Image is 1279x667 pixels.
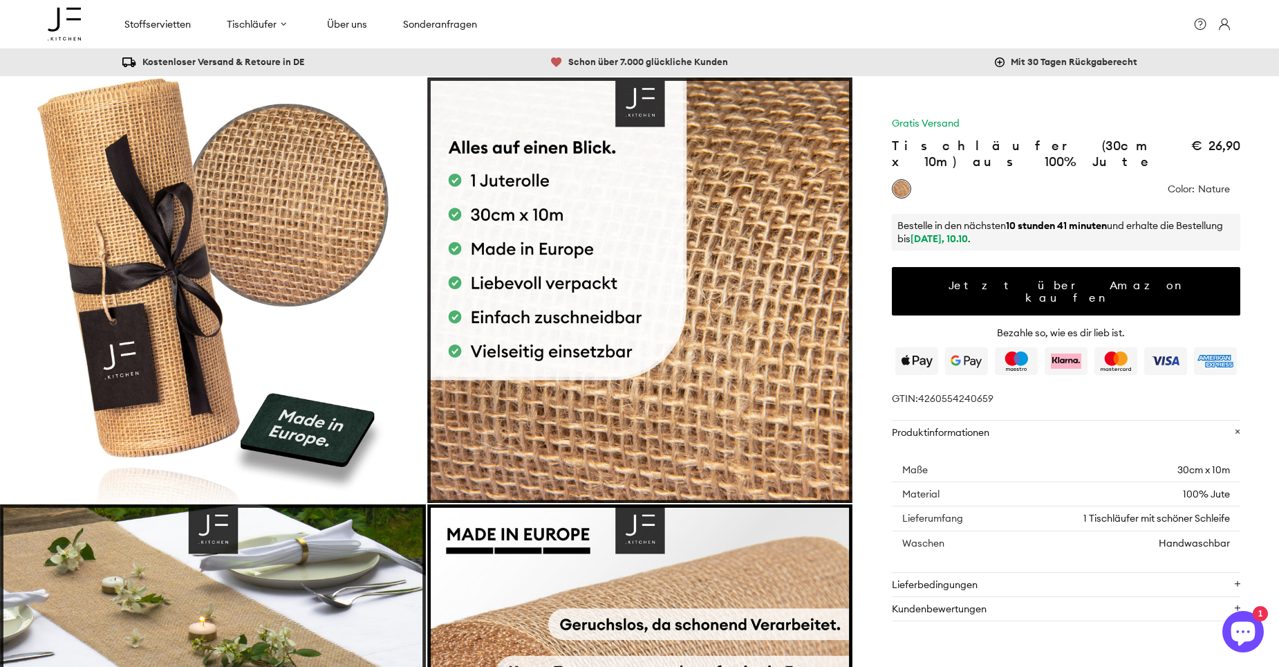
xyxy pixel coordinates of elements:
span: Color: [1168,183,1195,195]
h1: Tischläufer (30cm x 10m) aus 100% Jute [892,138,1153,170]
a: Jetzt über Amazon kaufen [892,267,1240,316]
span: . [968,232,971,245]
span: Schon über 7.000 glückliche Kunden [551,55,728,68]
span: Stoffservietten [124,18,191,30]
span: €26,90 [1191,138,1240,154]
td: 100% Jute [989,482,1240,506]
span: Mit 30 Tagen Rückgaberecht [995,55,1137,68]
span: Über uns [327,18,367,30]
td: Handwaschbar [989,531,1240,555]
inbox-online-store-chat: Onlineshop-Chat von Shopify [1218,611,1268,656]
span: Sonderanfragen [403,18,477,30]
td: Waschen [892,531,989,555]
label: Bezahle so, wie es dir lieb ist. [997,327,1125,339]
span: Nature [1198,183,1230,195]
span: 4260554240659 [918,392,993,405]
img: J2_960x960_crop_center.jpg [427,77,853,504]
span: Tischläufer [227,18,277,30]
td: 1 Tischläufer mit schöner Schleife [989,506,1240,531]
span: Produktinformationen [892,421,1240,444]
td: Maße [892,458,989,482]
div: Nature [893,181,910,197]
td: Lieferumfang [892,506,989,531]
p: GTIN: [892,392,1240,405]
span: Kostenloser Versand & Retoure in DE [122,55,304,68]
span: [DATE], 10.10 [911,232,968,245]
td: Material [892,482,989,506]
span: Kundenbewertungen [892,596,1240,621]
td: 30cm x 10m [989,458,1240,482]
a: [DOMAIN_NAME]® [48,4,81,44]
span: Lieferbedingungen [892,572,1240,596]
span: 10 stunden 41 minuten [1006,219,1107,232]
div: Bestelle in den nächsten und erhalte die Bestellung bis [892,214,1240,250]
div: Gratis Versand [892,116,960,132]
